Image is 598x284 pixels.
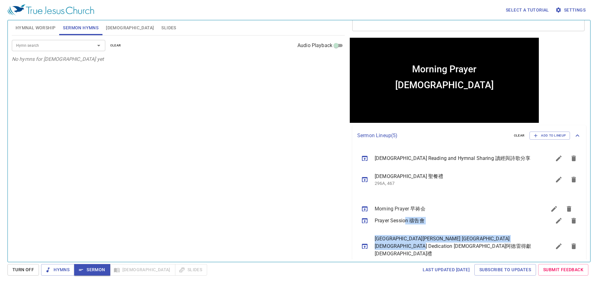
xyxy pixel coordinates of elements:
[538,264,588,276] a: Submit Feedback
[350,38,539,123] iframe: from-child
[107,42,125,49] button: clear
[375,180,536,186] p: 296A, 467
[375,235,536,258] span: [GEOGRAPHIC_DATA][PERSON_NAME] [GEOGRAPHIC_DATA][DEMOGRAPHIC_DATA] Dedication [DEMOGRAPHIC_DATA]阿...
[46,266,69,274] span: Hymns
[375,173,536,180] span: [DEMOGRAPHIC_DATA] 聖餐禮
[534,133,566,138] span: Add to Lineup
[352,125,586,146] div: Sermon Lineup(5)clearAdd to Lineup
[506,6,549,14] span: Select a tutorial
[357,132,509,139] p: Sermon Lineup ( 5 )
[94,41,103,50] button: Open
[12,266,34,274] span: Turn Off
[79,266,105,274] span: Sermon
[375,217,536,224] span: Prayer Session 禱告會
[420,264,472,276] a: Last updated [DATE]
[423,266,470,274] span: Last updated [DATE]
[7,264,39,276] button: Turn Off
[529,132,570,140] button: Add to Lineup
[375,155,536,162] span: [DEMOGRAPHIC_DATA] Reading and Hymnal Sharing 讀經與詩歌分享
[297,42,332,49] span: Audio Playback
[7,4,94,16] img: True Jesus Church
[63,24,98,32] span: Sermon Hymns
[510,132,529,139] button: clear
[352,146,586,264] ul: sermon lineup list
[554,4,588,16] button: Settings
[41,264,74,276] button: Hymns
[503,4,552,16] button: Select a tutorial
[110,43,121,48] span: clear
[557,6,586,14] span: Settings
[474,264,536,276] a: Subscribe to Updates
[161,24,176,32] span: Slides
[514,133,525,138] span: clear
[543,266,583,274] span: Submit Feedback
[479,266,531,274] span: Subscribe to Updates
[16,24,56,32] span: Hymnal Worship
[74,264,110,276] button: Sermon
[106,24,154,32] span: [DEMOGRAPHIC_DATA]
[12,56,104,62] i: No hymns for [DEMOGRAPHIC_DATA] yet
